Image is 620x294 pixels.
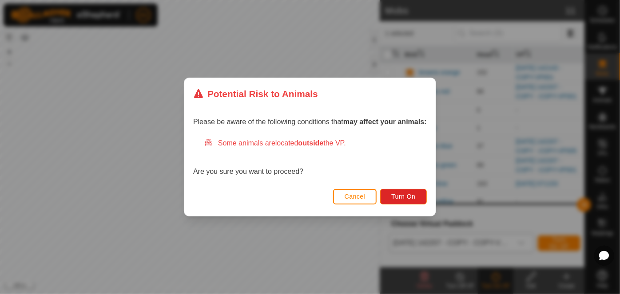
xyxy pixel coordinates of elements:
[193,118,427,125] span: Please be aware of the following conditions that
[392,193,416,200] span: Turn On
[193,87,318,101] div: Potential Risk to Animals
[333,189,377,204] button: Cancel
[275,139,346,147] span: located the VP.
[298,139,324,147] strong: outside
[343,118,427,125] strong: may affect your animals:
[381,189,427,204] button: Turn On
[193,138,427,177] div: Are you sure you want to proceed?
[345,193,366,200] span: Cancel
[204,138,427,149] div: Some animals are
